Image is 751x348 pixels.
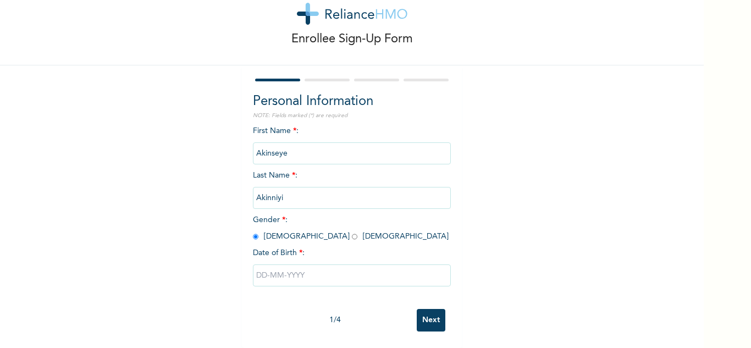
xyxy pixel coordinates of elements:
span: Last Name : [253,172,451,202]
h2: Personal Information [253,92,451,112]
input: Enter your first name [253,142,451,164]
span: Gender : [DEMOGRAPHIC_DATA] [DEMOGRAPHIC_DATA] [253,216,449,240]
img: logo [297,3,407,25]
input: DD-MM-YYYY [253,264,451,286]
div: 1 / 4 [253,314,417,326]
p: Enrollee Sign-Up Form [291,30,413,48]
input: Enter your last name [253,187,451,209]
input: Next [417,309,445,332]
span: First Name : [253,127,451,157]
span: Date of Birth : [253,247,305,259]
p: NOTE: Fields marked (*) are required [253,112,451,120]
